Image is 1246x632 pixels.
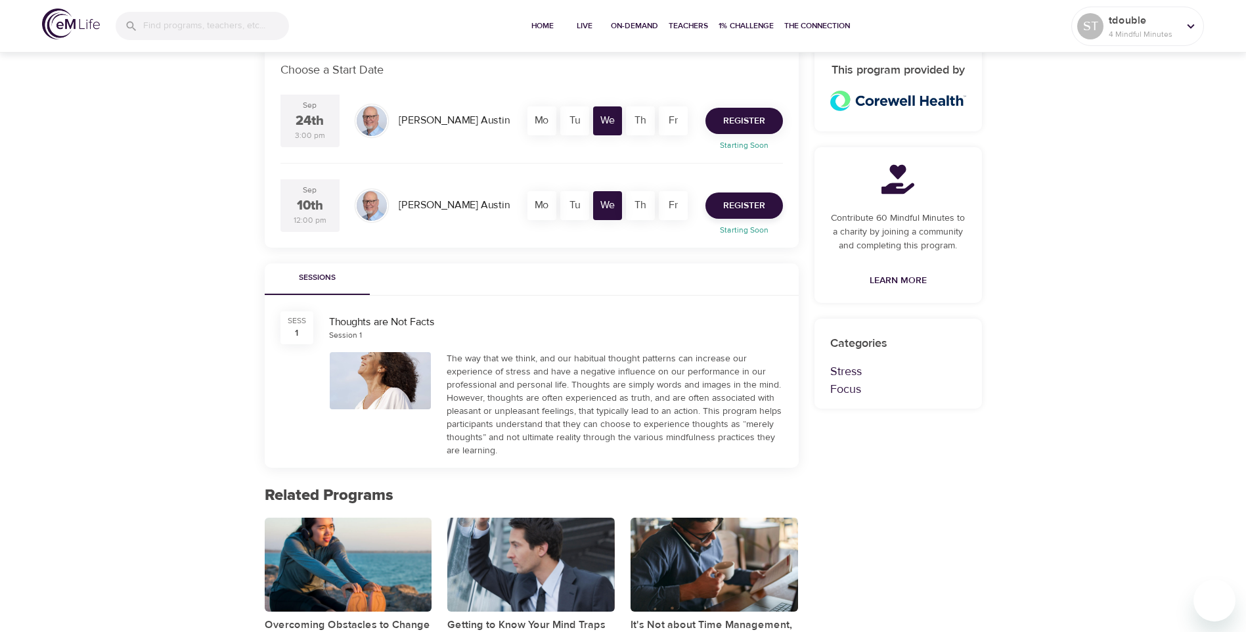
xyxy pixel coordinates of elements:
[295,130,325,141] div: 3:00 pm
[393,108,515,133] div: [PERSON_NAME] Austin
[393,192,515,218] div: [PERSON_NAME] Austin
[280,61,783,79] p: Choose a Start Date
[143,12,289,40] input: Find programs, teachers, etc...
[1193,579,1235,621] iframe: Button to launch messaging window
[294,215,326,226] div: 12:00 pm
[303,185,317,196] div: Sep
[527,19,558,33] span: Home
[1109,28,1178,40] p: 4 Mindful Minutes
[659,191,688,220] div: Fr
[723,198,765,214] span: Register
[569,19,600,33] span: Live
[1109,12,1178,28] p: tdouble
[719,19,774,33] span: 1% Challenge
[273,271,362,285] span: Sessions
[830,363,966,380] p: Stress
[705,108,783,134] button: Register
[593,106,622,135] div: We
[626,191,655,220] div: Th
[329,330,362,341] div: Session 1
[303,100,317,111] div: Sep
[870,273,927,289] span: Learn More
[297,196,323,215] div: 10th
[830,61,966,80] h6: This program provided by
[42,9,100,39] img: logo
[784,19,850,33] span: The Connection
[527,191,556,220] div: Mo
[295,327,298,340] div: 1
[1077,13,1103,39] div: ST
[705,192,783,219] button: Register
[447,352,783,457] div: The way that we think, and our habitual thought patterns can increase our experience of stress an...
[560,191,589,220] div: Tu
[830,380,966,398] p: Focus
[265,484,799,507] p: Related Programs
[723,113,765,129] span: Register
[830,212,966,253] p: Contribute 60 Mindful Minutes to a charity by joining a community and completing this program.
[626,106,655,135] div: Th
[296,112,324,131] div: 24th
[288,315,306,327] div: SESS
[669,19,708,33] span: Teachers
[560,106,589,135] div: Tu
[611,19,658,33] span: On-Demand
[864,269,932,293] a: Learn More
[698,224,791,236] p: Starting Soon
[698,139,791,151] p: Starting Soon
[329,315,783,330] div: Thoughts are Not Facts
[527,106,556,135] div: Mo
[830,334,966,352] p: Categories
[830,91,966,111] img: Corewell%20Health.png
[593,191,622,220] div: We
[659,106,688,135] div: Fr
